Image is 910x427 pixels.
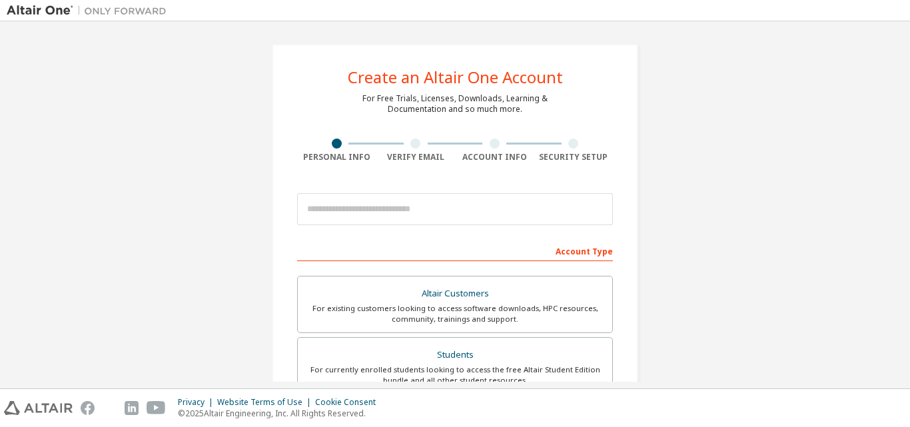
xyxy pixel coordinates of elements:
div: Students [306,346,604,364]
img: youtube.svg [147,401,166,415]
img: linkedin.svg [125,401,139,415]
p: © 2025 Altair Engineering, Inc. All Rights Reserved. [178,408,384,419]
div: Privacy [178,397,217,408]
img: altair_logo.svg [4,401,73,415]
div: For currently enrolled students looking to access the free Altair Student Edition bundle and all ... [306,364,604,386]
div: Account Info [455,152,534,163]
div: Verify Email [376,152,456,163]
div: For existing customers looking to access software downloads, HPC resources, community, trainings ... [306,303,604,324]
div: Altair Customers [306,284,604,303]
div: For Free Trials, Licenses, Downloads, Learning & Documentation and so much more. [362,93,548,115]
div: Website Terms of Use [217,397,315,408]
div: Cookie Consent [315,397,384,408]
div: Security Setup [534,152,614,163]
img: facebook.svg [81,401,95,415]
div: Account Type [297,240,613,261]
img: Altair One [7,4,173,17]
div: Personal Info [297,152,376,163]
div: Create an Altair One Account [348,69,563,85]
